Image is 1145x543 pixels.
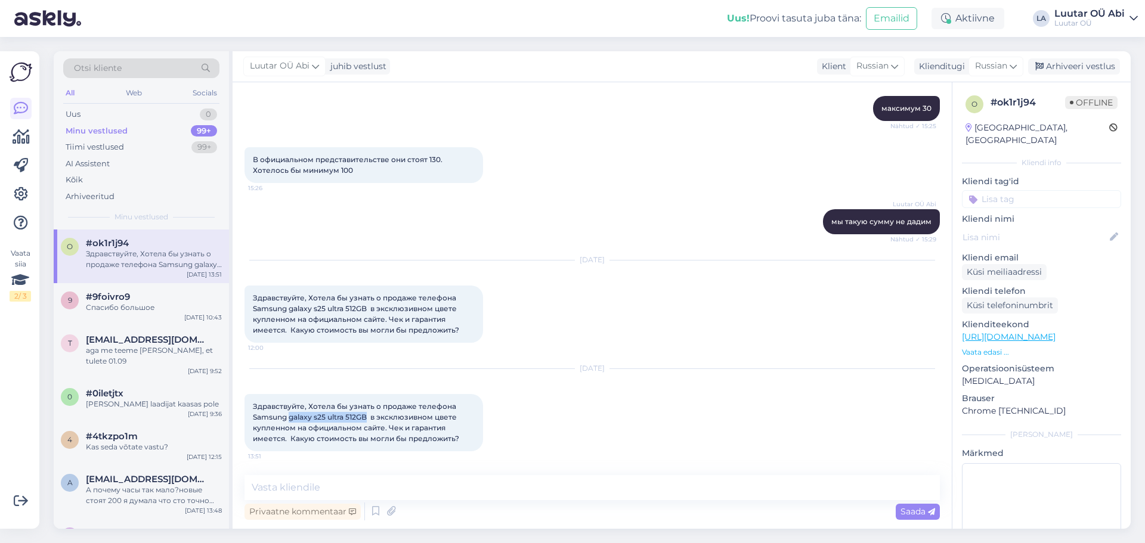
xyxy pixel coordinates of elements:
p: Vaata edasi ... [962,347,1121,358]
div: Proovi tasuta juba täna: [727,11,861,26]
span: 9 [68,296,72,305]
div: [DATE] 9:36 [188,409,222,418]
span: В официальном представительстве они стоят 130. Хотелось бы минимум 100 [253,155,444,175]
div: [DATE] 12:15 [187,452,222,461]
div: Luutar OÜ [1054,18,1125,28]
div: [PERSON_NAME] laadijat kaasas pole [86,399,222,409]
div: Vaata siia [10,248,31,302]
span: Offline [1065,96,1118,109]
div: Kliendi info [962,157,1121,168]
span: 12:00 [248,343,293,352]
div: Küsi meiliaadressi [962,264,1047,280]
span: Saada [900,506,935,517]
div: 99+ [191,125,217,137]
span: arinak771@gmail.com [86,474,210,485]
div: Socials [190,85,219,101]
div: LA [1033,10,1050,27]
div: 2 / 3 [10,291,31,302]
span: t [68,339,72,347]
div: А почему часы так мало?новые стоят 200 я думала что сто точно будет [86,485,222,506]
p: Märkmed [962,447,1121,460]
span: #0iletjtx [86,388,123,399]
div: All [63,85,77,101]
p: Klienditeekond [962,318,1121,331]
div: Arhiveeri vestlus [1028,58,1120,75]
span: #9foivro9 [86,291,130,302]
span: Luutar OÜ Abi [892,200,936,209]
div: Aktiivne [932,8,1004,29]
span: #ok1r1j94 [86,238,129,249]
span: Luutar OÜ Abi [250,60,310,73]
div: # ok1r1j94 [991,95,1065,110]
span: #gjzplifd [86,528,126,538]
div: Здравствуйте, Хотела бы узнать о продаже телефона Samsung galaxy s25 ultra 512GB в эксклюзивном ц... [86,249,222,270]
div: Luutar OÜ Abi [1054,9,1125,18]
button: Emailid [866,7,917,30]
span: o [67,242,73,251]
div: [DATE] 9:52 [188,367,222,376]
b: Uus! [727,13,750,24]
div: [DATE] [245,255,940,265]
div: Klient [817,60,846,73]
p: [MEDICAL_DATA] [962,375,1121,387]
span: Russian [975,60,1007,73]
div: Klienditugi [914,60,965,73]
div: Uus [66,108,81,120]
input: Lisa tag [962,190,1121,208]
span: Здравствуйте, Хотела бы узнать о продаже телефона Samsung galaxy s25 ultra 512GB в эксклюзивном ц... [253,402,459,443]
span: Nähtud ✓ 15:29 [890,235,936,244]
span: мы такую сумму не дадим [831,217,932,226]
span: максимум 30 [881,104,932,113]
div: [DATE] [245,363,940,374]
img: Askly Logo [10,61,32,83]
a: [URL][DOMAIN_NAME] [962,331,1056,342]
span: Russian [856,60,889,73]
div: 0 [200,108,217,120]
span: Minu vestlused [114,212,168,222]
div: Спасибо большое [86,302,222,313]
span: a [67,478,73,487]
span: 0 [67,392,72,401]
p: Kliendi tag'id [962,175,1121,188]
div: Kas seda võtate vastu? [86,442,222,452]
div: Arhiveeritud [66,191,114,203]
span: 13:51 [248,452,293,461]
span: Nähtud ✓ 15:25 [890,122,936,131]
div: aga me teeme [PERSON_NAME], et tulete 01.09 [86,345,222,367]
a: Luutar OÜ AbiLuutar OÜ [1054,9,1138,28]
span: 4 [67,435,72,444]
div: [DATE] 13:51 [187,270,222,279]
div: Privaatne kommentaar [245,504,361,520]
p: Kliendi email [962,252,1121,264]
div: Küsi telefoninumbrit [962,297,1058,314]
div: Tiimi vestlused [66,141,124,153]
p: Operatsioonisüsteem [962,362,1121,375]
p: Kliendi telefon [962,285,1121,297]
span: Otsi kliente [74,62,122,75]
div: [DATE] 13:48 [185,506,222,515]
div: [GEOGRAPHIC_DATA], [GEOGRAPHIC_DATA] [965,122,1109,147]
p: Brauser [962,392,1121,405]
div: Web [123,85,144,101]
div: [DATE] 10:43 [184,313,222,322]
p: Chrome [TECHNICAL_ID] [962,405,1121,417]
span: #4tkzpo1m [86,431,138,442]
div: Minu vestlused [66,125,128,137]
div: AI Assistent [66,158,110,170]
input: Lisa nimi [963,231,1107,244]
div: [PERSON_NAME] [962,429,1121,440]
span: 15:26 [248,184,293,193]
span: talvitein@gmail.com [86,334,210,345]
div: 99+ [191,141,217,153]
div: Kõik [66,174,83,186]
span: o [971,100,977,108]
span: Здравствуйте, Хотела бы узнать о продаже телефона Samsung galaxy s25 ultra 512GB в эксклюзивном ц... [253,293,459,334]
div: juhib vestlust [326,60,386,73]
p: Kliendi nimi [962,213,1121,225]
